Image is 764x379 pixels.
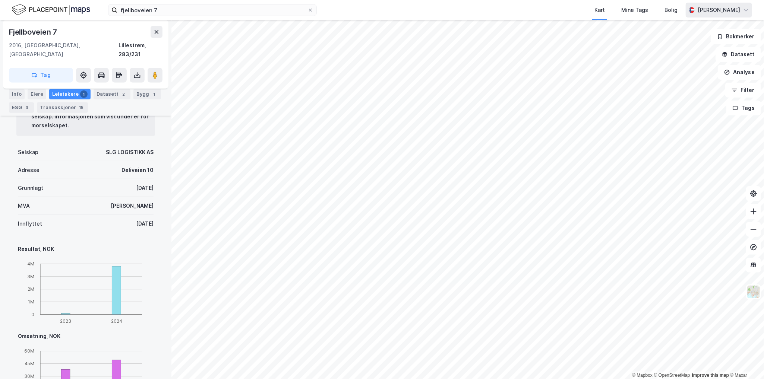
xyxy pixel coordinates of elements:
[37,102,88,112] div: Transaksjoner
[31,103,149,130] div: Denne leietakeren er en del av et større selskap. Informasjonen som vist under er for morselskapet.
[28,299,34,305] tspan: 1M
[60,318,71,324] tspan: 2023
[18,332,154,341] div: Omsetning, NOK
[80,90,88,98] div: 1
[28,286,34,292] tspan: 2M
[9,41,119,59] div: 2016, [GEOGRAPHIC_DATA], [GEOGRAPHIC_DATA]
[27,261,34,267] tspan: 4M
[94,89,130,99] div: Datasett
[718,65,761,80] button: Analyse
[18,245,154,254] div: Resultat, NOK
[119,41,162,59] div: Lillestrøm, 283/231
[23,103,31,111] div: 3
[31,312,34,317] tspan: 0
[25,361,34,366] tspan: 45M
[711,29,761,44] button: Bokmerker
[698,6,740,15] div: [PERSON_NAME]
[136,219,154,228] div: [DATE]
[49,89,91,99] div: Leietakere
[9,102,34,112] div: ESG
[121,166,154,175] div: Deliveien 10
[18,201,30,210] div: MVA
[106,148,154,157] div: SLG LOGISTIKK AS
[746,285,761,299] img: Z
[111,201,154,210] div: [PERSON_NAME]
[24,348,34,354] tspan: 60M
[654,373,690,378] a: OpenStreetMap
[18,166,40,175] div: Adresse
[120,90,127,98] div: 2
[9,26,59,38] div: Fjellboveien 7
[632,373,653,378] a: Mapbox
[716,47,761,62] button: Datasett
[727,343,764,379] iframe: Chat Widget
[111,318,122,324] tspan: 2024
[18,184,43,192] div: Grunnlagt
[133,89,161,99] div: Bygg
[12,3,90,16] img: logo.f888ab2527a4732fd821a326f86c7f29.svg
[692,373,729,378] a: Improve this map
[664,6,678,15] div: Bolig
[9,89,25,99] div: Info
[18,219,42,228] div: Innflyttet
[594,6,605,15] div: Kart
[136,184,154,192] div: [DATE]
[27,274,34,279] tspan: 3M
[18,148,38,157] div: Selskap
[28,89,46,99] div: Eiere
[24,373,34,379] tspan: 30M
[9,68,73,83] button: Tag
[117,4,307,16] input: Søk på adresse, matrikkel, gårdeiere, leietakere eller personer
[726,101,761,115] button: Tags
[621,6,648,15] div: Mine Tags
[725,83,761,98] button: Filter
[151,90,158,98] div: 1
[78,103,85,111] div: 15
